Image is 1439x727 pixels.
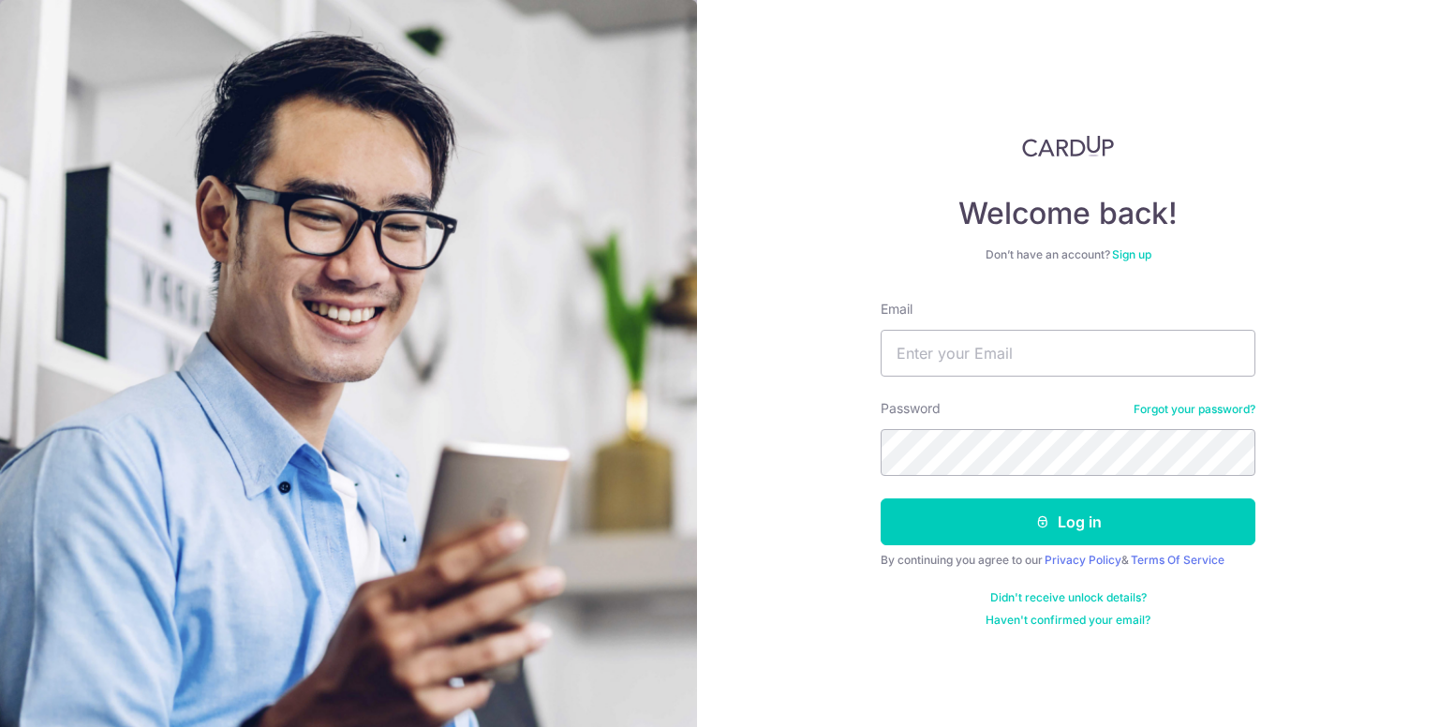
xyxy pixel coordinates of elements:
[881,247,1255,262] div: Don’t have an account?
[881,498,1255,545] button: Log in
[881,300,912,319] label: Email
[881,399,941,418] label: Password
[881,330,1255,377] input: Enter your Email
[990,590,1147,605] a: Didn't receive unlock details?
[881,195,1255,232] h4: Welcome back!
[1045,553,1121,567] a: Privacy Policy
[1022,135,1114,157] img: CardUp Logo
[1112,247,1151,261] a: Sign up
[881,553,1255,568] div: By continuing you agree to our &
[1131,553,1224,567] a: Terms Of Service
[986,613,1150,628] a: Haven't confirmed your email?
[1134,402,1255,417] a: Forgot your password?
